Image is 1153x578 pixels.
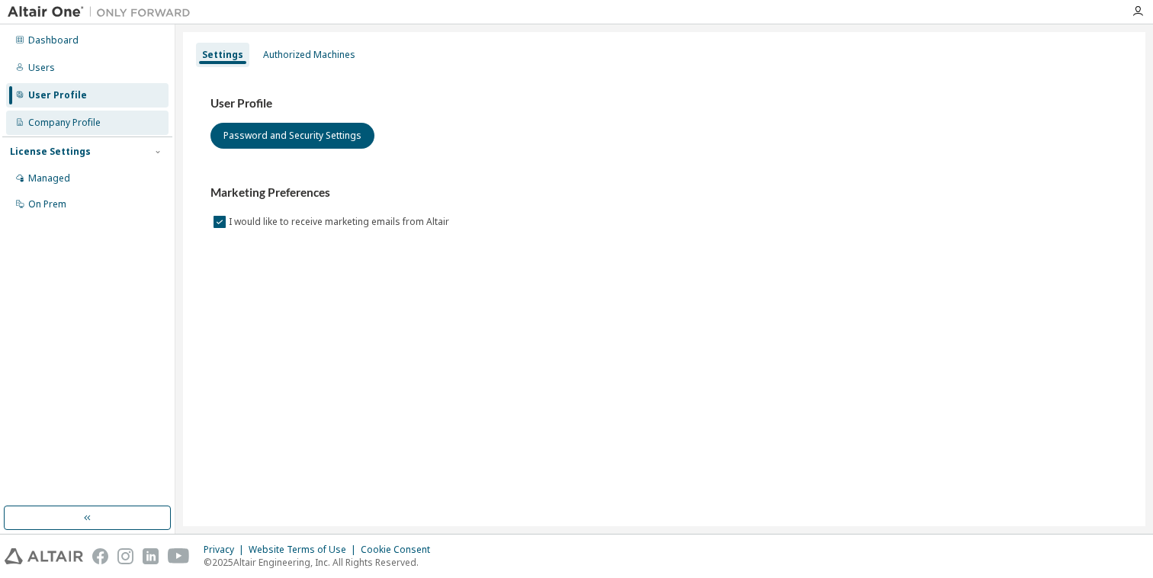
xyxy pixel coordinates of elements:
img: facebook.svg [92,548,108,564]
div: Privacy [204,544,249,556]
h3: Marketing Preferences [210,185,1118,201]
p: © 2025 Altair Engineering, Inc. All Rights Reserved. [204,556,439,569]
div: Authorized Machines [263,49,355,61]
label: I would like to receive marketing emails from Altair [229,213,452,231]
div: Website Terms of Use [249,544,361,556]
img: altair_logo.svg [5,548,83,564]
img: linkedin.svg [143,548,159,564]
img: instagram.svg [117,548,133,564]
div: User Profile [28,89,87,101]
h3: User Profile [210,96,1118,111]
div: Dashboard [28,34,79,47]
div: Users [28,62,55,74]
button: Password and Security Settings [210,123,374,149]
div: Settings [202,49,243,61]
div: On Prem [28,198,66,210]
img: youtube.svg [168,548,190,564]
div: Company Profile [28,117,101,129]
div: License Settings [10,146,91,158]
div: Cookie Consent [361,544,439,556]
img: Altair One [8,5,198,20]
div: Managed [28,172,70,185]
